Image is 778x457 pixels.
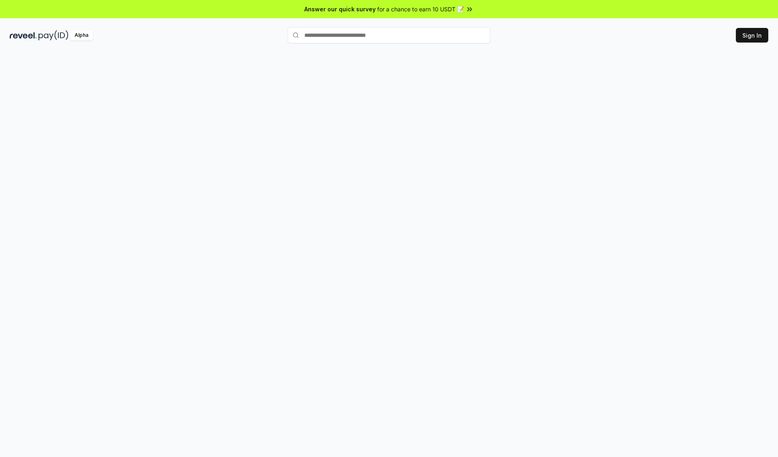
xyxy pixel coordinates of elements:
span: Answer our quick survey [304,5,376,13]
span: for a chance to earn 10 USDT 📝 [377,5,464,13]
img: pay_id [38,30,68,40]
img: reveel_dark [10,30,37,40]
div: Alpha [70,30,93,40]
button: Sign In [736,28,768,43]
